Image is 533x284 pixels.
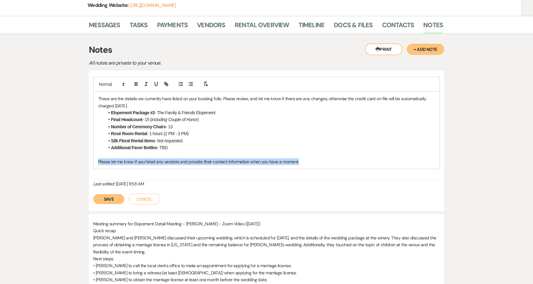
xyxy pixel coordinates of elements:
a: Docs & Files [334,20,372,34]
li: - 1 hours (2 PM - 3 PM) [104,130,435,137]
em: including Couple of Honor [151,117,197,122]
span: [PERSON_NAME] and [PERSON_NAME] discussed their upcoming wedding, which is scheduled for [DATE], ... [93,235,436,255]
p: All notes are private to your venue. [89,59,307,67]
a: Vendors [197,20,225,34]
span: • [PERSON_NAME] to call the local clerk's office to make an appointment for applying for a marria... [93,263,291,268]
button: Cancel [129,193,160,205]
strong: Rosé Room Rental [111,131,147,136]
li: - The Family & Friends Elopement [104,109,435,116]
button: Print [365,43,402,55]
strong: Final Headcount [111,117,142,122]
p: These are the details we currently have listed on your booking folio. Please review, and let me k... [98,95,435,109]
li: - Not requested. [104,137,435,144]
strong: Number of Ceremony Chairs [111,124,166,129]
a: Messages [89,20,120,34]
span: Quick recap [93,228,116,233]
i: Last edited: [93,181,115,187]
span: • [PERSON_NAME] to obtain the marriage license at least one month before the wedding date. [93,277,267,282]
a: Timeline [299,20,325,34]
strong: Silk Floral Rental Items [111,138,155,143]
div: [DATE] 11:58 AM [93,181,440,187]
a: Payments [157,20,188,34]
a: Rental Overview [235,20,289,34]
a: Tasks [130,20,148,34]
li: - 13 [104,123,435,130]
p: Please let me know if you hired any vendors and provide their contact information when you have a... [98,158,435,165]
a: Contacts [382,20,414,34]
li: - TBD [104,144,435,151]
span: Next steps [93,256,113,262]
li: - 15 ( ) [104,116,435,123]
a: [URL][DOMAIN_NAME] [130,2,176,8]
strong: Additional Favor Bottles [111,145,157,150]
span: • [PERSON_NAME] to bring a witness (at least [DEMOGRAPHIC_DATA]) when applying for the marriage l... [93,270,297,276]
strong: Elopement Package #2 [111,110,155,115]
span: Meeting summary for Elopement Detail Meeting - [PERSON_NAME] - Zoom Video ([DATE]) [93,221,260,227]
h3: Notes [89,43,444,56]
span: Wedding Website: [88,2,130,8]
button: Save [93,194,124,204]
a: Notes [423,20,443,34]
button: + Add Note [407,44,444,55]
